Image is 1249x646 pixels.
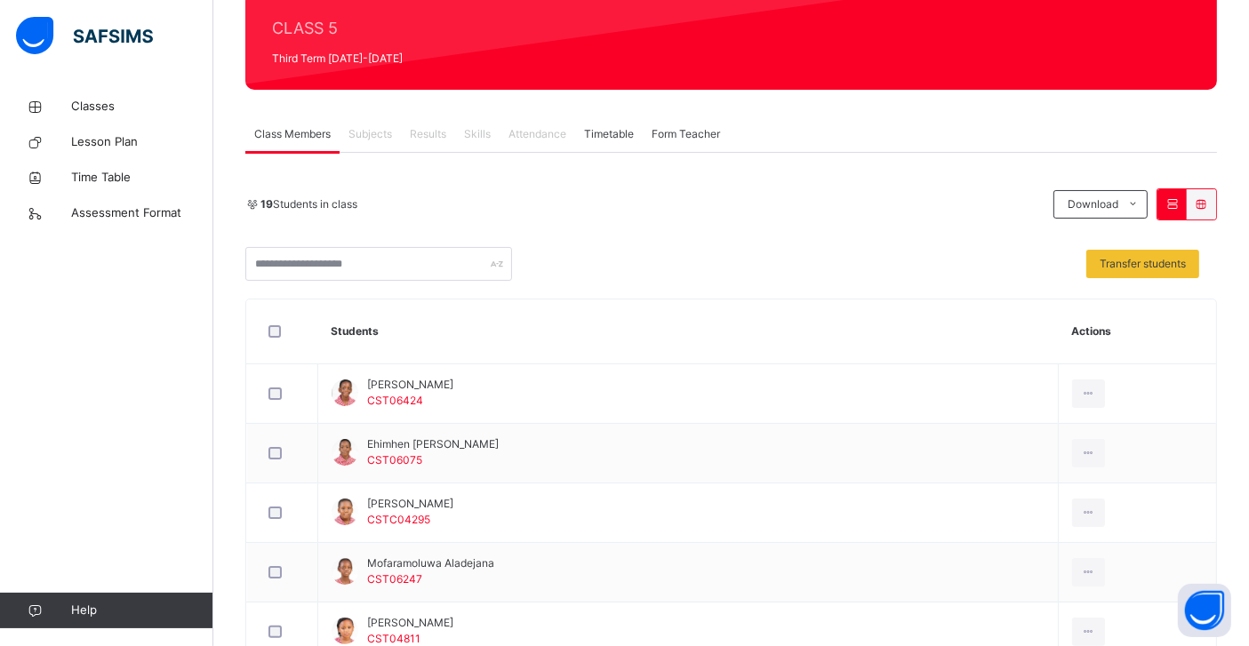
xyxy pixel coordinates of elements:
[367,615,453,631] span: [PERSON_NAME]
[508,126,566,142] span: Attendance
[584,126,634,142] span: Timetable
[367,394,423,407] span: CST06424
[367,572,422,586] span: CST06247
[367,513,430,526] span: CSTC04295
[367,632,420,645] span: CST04811
[16,17,153,54] img: safsims
[652,126,720,142] span: Form Teacher
[1059,299,1217,364] th: Actions
[367,377,453,393] span: [PERSON_NAME]
[71,602,212,619] span: Help
[260,197,273,211] b: 19
[1068,196,1118,212] span: Download
[260,196,357,212] span: Students in class
[318,299,1059,364] th: Students
[367,555,494,571] span: Mofaramoluwa Aladejana
[367,453,422,467] span: CST06075
[71,133,213,151] span: Lesson Plan
[1100,256,1186,272] span: Transfer students
[464,126,491,142] span: Skills
[367,436,499,452] span: Ehimhen [PERSON_NAME]
[410,126,446,142] span: Results
[71,204,213,222] span: Assessment Format
[348,126,392,142] span: Subjects
[367,496,453,512] span: [PERSON_NAME]
[254,126,331,142] span: Class Members
[71,169,213,187] span: Time Table
[1178,584,1231,637] button: Open asap
[71,98,213,116] span: Classes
